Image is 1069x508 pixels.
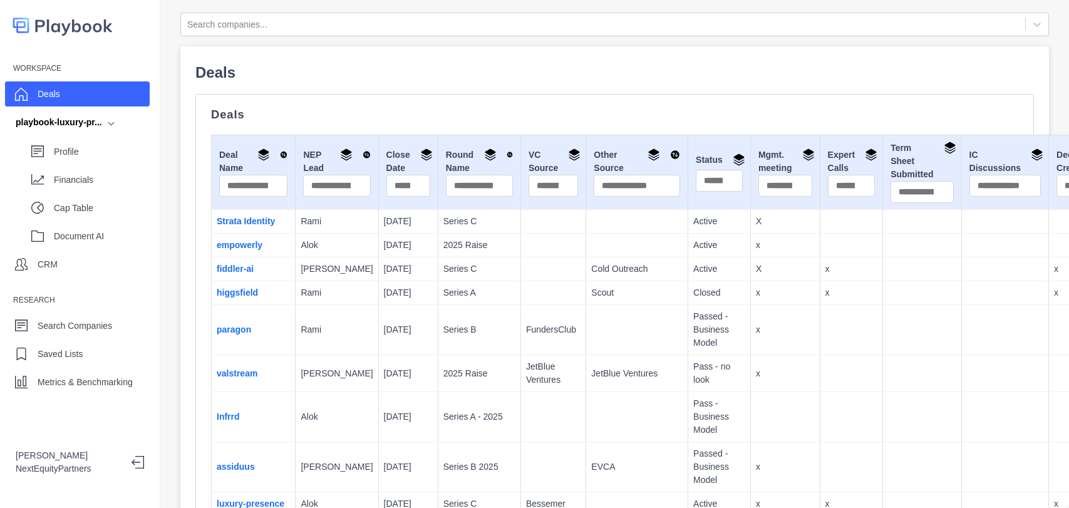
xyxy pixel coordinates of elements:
p: Document AI [54,230,150,243]
div: NEP Lead [303,148,370,175]
img: Group By [944,142,956,154]
p: Active [693,262,745,276]
img: Sort [507,148,513,161]
p: Scout [591,286,683,299]
p: CRM [38,258,58,271]
p: [DATE] [384,215,433,228]
img: Sort [280,148,288,161]
p: x [756,239,815,252]
div: Round Name [446,148,513,175]
p: [PERSON_NAME] [301,460,373,474]
p: Pass - Business Model [693,397,745,437]
p: x [756,323,815,336]
p: [DATE] [384,410,433,423]
p: [DATE] [384,239,433,252]
div: Term Sheet Submitted [891,142,953,181]
p: Series C [443,215,515,228]
div: Mgmt. meeting [758,148,812,175]
p: JetBlue Ventures [526,360,581,386]
p: Financials [54,174,150,187]
p: 2025 Raise [443,239,515,252]
img: Group By [484,148,497,161]
p: 2025 Raise [443,367,515,380]
a: fiddler-ai [217,264,254,274]
p: Series C [443,262,515,276]
img: Group By [733,153,745,166]
div: IC Discussions [969,148,1041,175]
p: Closed [693,286,745,299]
a: assiduus [217,462,255,472]
p: x [756,367,815,380]
img: Group By [1031,148,1043,161]
p: X [756,215,815,228]
p: Saved Lists [38,348,83,361]
p: [DATE] [384,262,433,276]
a: paragon [217,324,251,334]
img: Sort [363,148,371,161]
p: x [756,460,815,474]
p: NextEquityPartners [16,462,121,475]
p: [DATE] [384,367,433,380]
p: Metrics & Benchmarking [38,376,133,389]
p: Pass - no look [693,360,745,386]
p: [DATE] [384,323,433,336]
p: Active [693,215,745,228]
p: Alok [301,239,373,252]
p: JetBlue Ventures [591,367,683,380]
p: Alok [301,410,373,423]
p: Series A - 2025 [443,410,515,423]
img: Group By [648,148,660,161]
a: Strata Identity [217,216,275,226]
img: Group By [865,148,877,161]
p: Deals [211,110,1018,120]
p: Rami [301,215,373,228]
a: empowerly [217,240,262,250]
a: valstream [217,368,257,378]
p: Deals [38,88,60,101]
p: Search Companies [38,319,112,333]
img: Sort [670,148,680,161]
p: x [825,262,878,276]
p: Deals [195,61,1034,84]
p: Passed - Business Model [693,310,745,350]
div: Other Source [594,148,680,175]
p: Series B [443,323,515,336]
div: playbook-luxury-pr... [16,116,102,129]
img: Group By [257,148,270,161]
img: Group By [340,148,353,161]
p: x [756,286,815,299]
p: Series B 2025 [443,460,515,474]
div: Status [696,153,743,170]
p: Series A [443,286,515,299]
p: Passed - Business Model [693,447,745,487]
p: [DATE] [384,286,433,299]
p: x [825,286,878,299]
p: [PERSON_NAME] [301,262,373,276]
a: higgsfield [217,288,258,298]
img: Group By [420,148,433,161]
p: EVCA [591,460,683,474]
a: Infrrd [217,412,240,422]
div: Expert Calls [828,148,875,175]
p: [PERSON_NAME] [301,367,373,380]
img: Group By [568,148,581,161]
p: FundersClub [526,323,581,336]
div: Deal Name [219,148,287,175]
img: Group By [802,148,815,161]
p: [DATE] [384,460,433,474]
p: [PERSON_NAME] [16,449,121,462]
div: Close Date [386,148,430,175]
p: Active [693,239,745,252]
p: Cap Table [54,202,150,215]
img: logo-colored [13,13,113,38]
p: Profile [54,145,150,158]
p: Rami [301,286,373,299]
p: Rami [301,323,373,336]
p: Cold Outreach [591,262,683,276]
p: X [756,262,815,276]
div: VC Source [529,148,578,175]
